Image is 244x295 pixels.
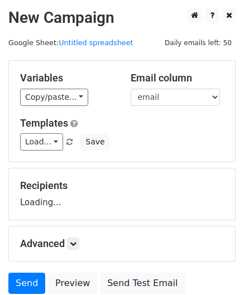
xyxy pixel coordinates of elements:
a: Untitled spreadsheet [59,38,133,47]
a: Templates [20,117,68,129]
h5: Recipients [20,180,224,192]
a: Daily emails left: 50 [161,38,236,47]
a: Send [8,273,45,294]
h5: Variables [20,72,114,84]
button: Save [80,133,109,151]
h2: New Campaign [8,8,236,27]
a: Load... [20,133,63,151]
a: Send Test Email [100,273,185,294]
h5: Advanced [20,238,224,250]
span: Daily emails left: 50 [161,37,236,49]
a: Copy/paste... [20,89,88,106]
div: Loading... [20,180,224,209]
a: Preview [48,273,97,294]
small: Google Sheet: [8,38,133,47]
h5: Email column [131,72,224,84]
